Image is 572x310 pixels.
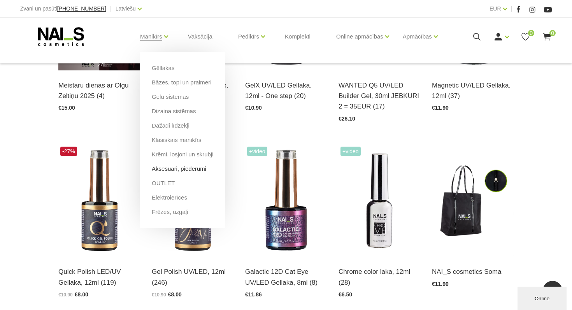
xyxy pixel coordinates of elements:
a: Galactic 12D Cat Eye UV/LED Gellaka, 8ml (8) [245,266,327,287]
a: Pedikīrs [238,21,259,52]
a: Gel Polish UV/LED, 12ml (246) [152,266,233,287]
span: | [511,4,512,14]
span: €11.90 [432,105,449,111]
span: €11.86 [245,291,262,298]
a: GelX UV/LED Gellaka, 12ml - One step (20) [245,80,327,101]
a: Manikīrs [140,21,162,52]
span: €11.90 [432,281,449,287]
span: €15.00 [58,105,75,111]
img: Paredzēta hromēta jeb spoguļspīduma efekta veidošanai uz pilnas naga plātnes vai atsevišķiem diza... [339,145,420,257]
a: Online apmācības [336,21,383,52]
span: €8.00 [168,291,182,298]
span: 0 [528,30,534,36]
a: EUR [490,4,501,13]
span: €10.90 [58,292,73,298]
span: | [110,4,112,14]
a: Komplekti [279,18,317,55]
a: Klasiskais manikīrs [152,136,202,144]
a: Gēlu sistēmas [152,93,189,101]
a: Aksesuāri, piederumi [152,165,206,173]
a: Elektroierīces [152,193,187,202]
span: €10.90 [152,292,166,298]
a: NAI_S cosmetics Soma [432,266,514,277]
a: Bāzes, topi un praimeri [152,78,211,87]
a: Gēllakas [152,64,174,72]
a: Dažādi līdzekļi [152,121,189,130]
span: [PHONE_NUMBER] [57,5,106,12]
a: Apmācības [403,21,432,52]
span: 0 [549,30,556,36]
a: Krēmi, losjoni un skrubji [152,150,213,159]
a: 0 [521,32,530,42]
a: Magnetic UV/LED Gellaka, 12ml (37) [432,80,514,101]
span: +Video [340,147,361,156]
a: [PHONE_NUMBER] [57,6,106,12]
a: 0 [542,32,552,42]
a: WANTED Q5 UV/LED Builder Gel, 30ml JEBKURI 2 = 35EUR (17) [339,80,420,112]
div: Zvani un pasūti [20,4,106,14]
a: Meistaru dienas ar Olgu Zeltiņu 2025 (4) [58,80,140,101]
iframe: chat widget [518,285,568,310]
img: Daudzdimensionāla magnētiskā gellaka, kas satur smalkas, atstarojošas hroma daļiņas. Ar īpaša mag... [245,145,327,257]
img: Ērta, eleganta, izturīga soma ar NAI_S cosmetics logo.Izmērs: 38 x 46 x 14 cm... [432,145,514,257]
a: Vaksācija [182,18,219,55]
a: Quick Polish LED/UV Gellaka, 12ml (119) [58,266,140,287]
a: Latviešu [116,4,136,13]
span: €26.10 [339,116,355,122]
a: OUTLET [152,179,175,187]
span: €6.50 [339,291,352,298]
a: Chrome color laka, 12ml (28) [339,266,420,287]
span: €8.00 [75,291,88,298]
a: Frēzes, uzgaļi [152,208,188,216]
span: €10.90 [245,105,262,111]
span: +Video [247,147,267,156]
img: Ātri, ērti un vienkārši!Intensīvi pigmentēta gellaka, kas perfekti klājas arī vienā slānī, tādā v... [58,145,140,257]
span: -27% [60,147,77,156]
a: Dizaina sistēmas [152,107,196,116]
